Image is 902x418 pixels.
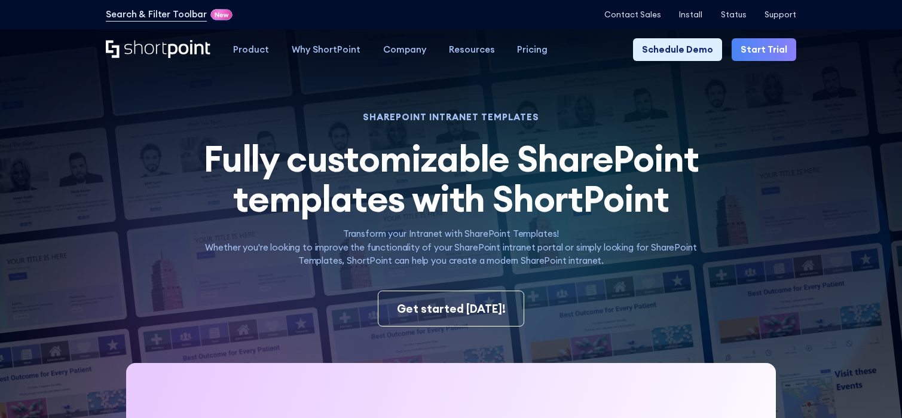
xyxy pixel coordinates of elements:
[378,291,524,327] a: Get started [DATE]!
[517,43,548,57] div: Pricing
[383,43,426,57] div: Company
[106,8,207,22] a: Search & Filter Toolbar
[633,38,722,61] a: Schedule Demo
[438,38,506,61] a: Resources
[397,300,506,317] div: Get started [DATE]!
[222,38,281,61] a: Product
[842,361,902,418] iframe: Chat Widget
[203,136,699,221] span: Fully customizable SharePoint templates with ShortPoint
[449,43,495,57] div: Resources
[280,38,372,61] a: Why ShortPoint
[732,38,796,61] a: Start Trial
[679,10,702,19] a: Install
[604,10,661,19] a: Contact Sales
[292,43,360,57] div: Why ShortPoint
[187,113,715,121] h1: SHAREPOINT INTRANET TEMPLATES
[765,10,796,19] a: Support
[372,38,438,61] a: Company
[187,227,715,268] p: Transform your Intranet with SharePoint Templates! Whether you're looking to improve the function...
[233,43,269,57] div: Product
[106,40,210,59] a: Home
[506,38,559,61] a: Pricing
[721,10,747,19] a: Status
